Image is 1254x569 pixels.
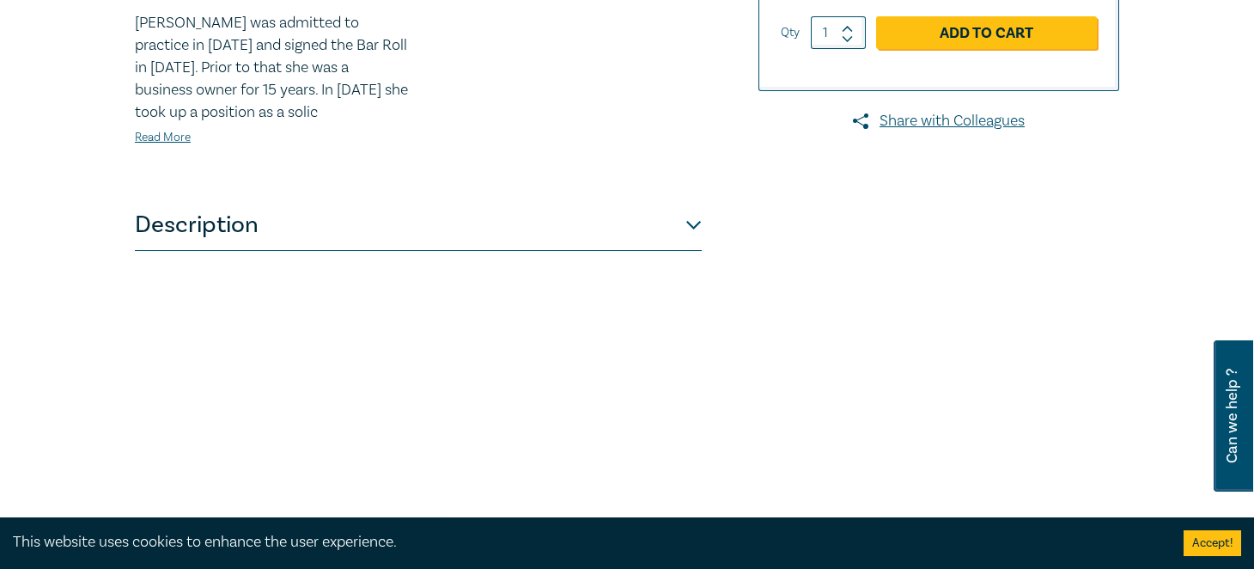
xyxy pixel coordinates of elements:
div: This website uses cookies to enhance the user experience. [13,531,1158,554]
a: Read More [135,130,191,145]
span: Can we help ? [1224,351,1240,481]
p: [PERSON_NAME] was admitted to practice in [DATE] and signed the Bar Roll in [DATE]. Prior to that... [135,12,408,124]
button: Description [135,199,702,251]
a: Add to Cart [876,16,1097,49]
button: Accept cookies [1184,530,1241,556]
input: 1 [811,16,866,49]
label: Qty [781,23,800,42]
a: Share with Colleagues [758,110,1119,132]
